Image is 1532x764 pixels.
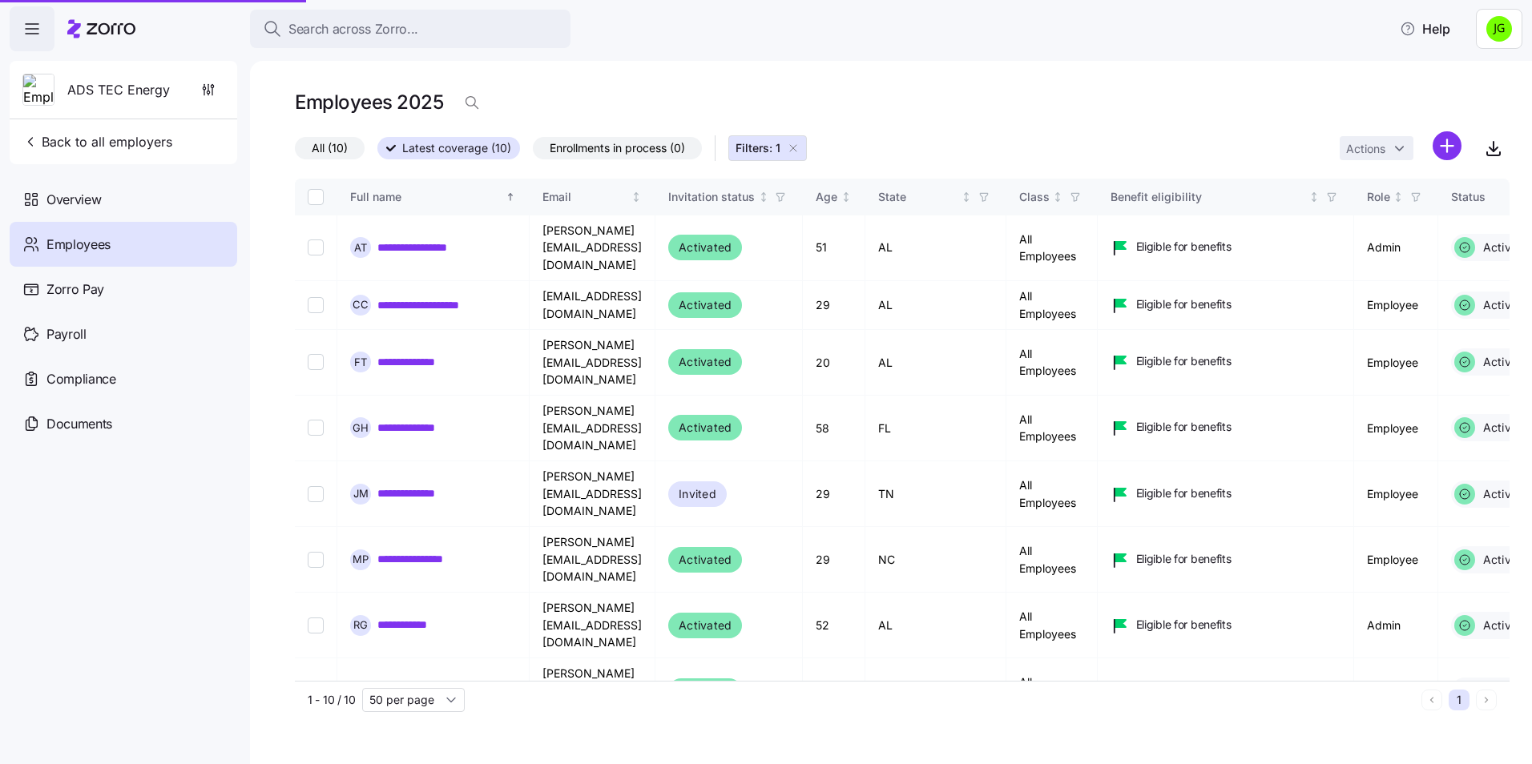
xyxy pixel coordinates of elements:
[1136,419,1232,435] span: Eligible for benefits
[273,316,365,361] img: Employer logo
[607,267,662,283] span: Employees
[865,281,1006,330] td: AL
[1354,658,1438,724] td: Employee
[46,279,104,300] span: Zorro Pay
[1486,16,1512,42] img: a4774ed6021b6d0ef619099e609a7ec5
[273,169,365,214] img: Employer logo
[1421,690,1442,710] button: Previous page
[961,191,972,203] div: Not sorted
[530,593,655,658] td: [PERSON_NAME][EMAIL_ADDRESS][DOMAIN_NAME]
[1111,188,1306,206] div: Benefit eligibility
[1006,330,1098,396] td: All Employees
[22,132,172,151] span: Back to all employers
[1136,239,1232,255] span: Eligible for benefits
[1006,658,1098,724] td: All Employees
[1308,191,1320,203] div: Not sorted
[10,401,237,446] a: Documents
[401,171,505,191] span: [PERSON_NAME]
[1052,191,1063,203] div: Not sorted
[353,489,369,499] span: J M
[308,486,324,502] input: Select record 5
[806,429,888,445] span: for quick search
[46,190,101,210] span: Overview
[10,222,237,267] a: Employees
[1387,13,1463,45] button: Help
[46,414,112,434] span: Documents
[10,177,237,222] a: Overview
[46,369,116,389] span: Compliance
[378,267,430,283] span: Employers
[1476,690,1497,710] button: Next page
[1006,527,1098,593] td: All Employees
[803,461,865,527] td: 29
[865,215,1006,281] td: AL
[273,243,365,288] img: Employer logo
[1136,551,1232,567] span: Eligible for benefits
[803,593,865,658] td: 52
[803,658,865,724] td: 54
[1136,353,1232,369] span: Eligible for benefits
[1006,396,1098,461] td: All Employees
[741,432,757,446] span: Ctrl
[1354,396,1438,461] td: Employee
[679,550,732,569] span: Activated
[401,245,505,265] span: [PERSON_NAME]
[803,527,865,593] td: 29
[308,692,356,708] span: 1 - 10 / 10
[1354,215,1438,281] td: Admin
[1354,461,1438,527] td: Employee
[710,429,729,445] span: Use
[788,340,843,356] span: Employees
[1433,131,1461,160] svg: add icon
[679,616,732,635] span: Activated
[462,193,547,209] span: ADS TEC Energy
[1006,215,1098,281] td: All Employees
[1006,593,1098,658] td: All Employees
[46,324,87,344] span: Payroll
[401,319,505,339] span: [PERSON_NAME]
[67,80,170,100] span: ADS TEC Energy
[46,235,111,255] span: Employees
[865,396,1006,461] td: FL
[580,193,635,209] span: Employees
[10,267,237,312] a: Zorro Pay
[263,135,304,155] span: Results
[530,461,655,527] td: [PERSON_NAME][EMAIL_ADDRESS][DOMAIN_NAME]
[299,97,366,113] span: All employers
[10,356,237,401] a: Compliance
[1346,143,1385,155] span: Actions
[462,267,574,283] span: American Salon Group
[401,392,505,412] span: [PERSON_NAME]
[1136,485,1232,501] span: Eligible for benefits
[788,432,795,446] span: B
[1367,188,1390,206] div: Role
[263,65,894,85] span: Go to
[1354,179,1438,215] th: RoleNot sorted
[1354,527,1438,593] td: Employee
[1136,296,1232,312] span: Eligible for benefits
[1449,690,1470,710] button: 1
[530,527,655,593] td: [PERSON_NAME][EMAIL_ADDRESS][DOMAIN_NAME]
[1400,19,1450,38] span: Help
[865,461,1006,527] td: TN
[273,390,365,435] img: Employer logo
[308,552,324,568] input: Select record 6
[865,179,1006,215] th: StateNot sorted
[23,74,54,107] img: Employer logo
[16,126,179,158] button: Back to all employers
[1019,188,1050,206] div: Class
[308,617,324,633] input: Select record 7
[10,312,237,356] a: Payroll
[769,429,776,445] span: +
[865,527,1006,593] td: NC
[462,340,756,356] span: [DATE] Seal Rehabilitation Center of [GEOGRAPHIC_DATA]
[1098,179,1354,215] th: Benefit eligibilityNot sorted
[878,188,958,206] div: State
[1136,617,1232,633] span: Eligible for benefits
[679,485,716,504] span: Invited
[1006,179,1098,215] th: ClassNot sorted
[1006,281,1098,330] td: All Employees
[865,658,1006,724] td: [GEOGRAPHIC_DATA]
[353,620,368,630] span: R G
[353,554,369,565] span: M P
